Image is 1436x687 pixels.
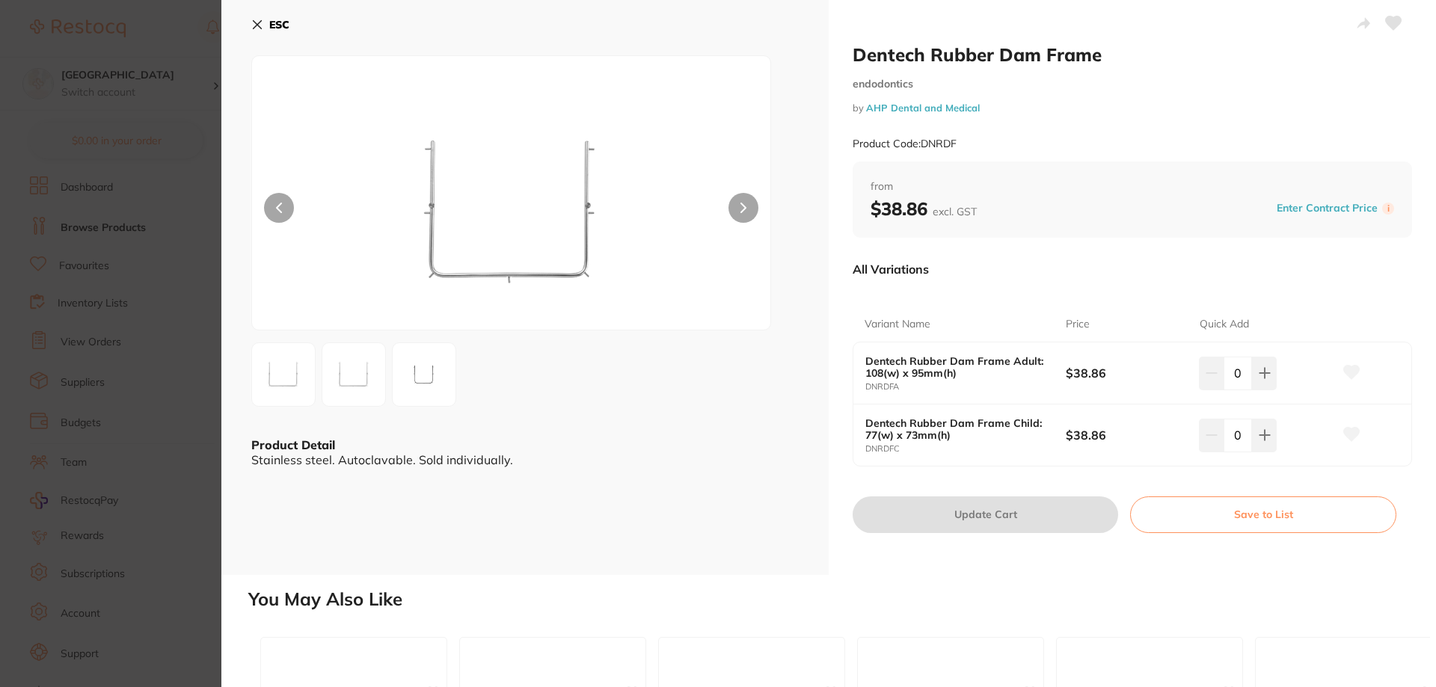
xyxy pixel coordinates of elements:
small: by [853,102,1412,114]
a: AHP Dental and Medical [866,102,980,114]
img: NS1wbmctNjI2NTM [257,348,310,401]
b: Dentech Rubber Dam Frame Child: 77(w) x 73mm(h) [865,417,1046,441]
div: Stainless steel. Autoclavable. Sold individually. [251,453,799,466]
span: from [871,179,1394,194]
small: DNRDFA [865,382,1066,392]
button: Save to List [1130,496,1396,532]
button: ESC [251,12,289,37]
b: $38.86 [1066,365,1186,381]
p: Variant Name [865,317,930,332]
button: Update Cart [853,496,1118,532]
b: ESC [269,18,289,31]
h2: Dentech Rubber Dam Frame [853,43,1412,66]
small: Product Code: DNRDF [853,138,957,150]
button: Enter Contract Price [1272,201,1382,215]
img: NS1wbmctNjI2NTM [356,93,667,330]
b: $38.86 [1066,427,1186,443]
b: $38.86 [871,197,977,220]
label: i [1382,203,1394,215]
p: All Variations [853,262,929,277]
small: DNRDFC [865,444,1066,454]
b: Dentech Rubber Dam Frame Adult: 108(w) x 95mm(h) [865,355,1046,379]
small: endodontics [853,78,1412,90]
b: Product Detail [251,437,335,452]
img: NS1wbmctNjI2NTQ [327,348,381,401]
p: Price [1066,317,1090,332]
img: NS1wbmctNjI2NTU [397,348,451,401]
span: excl. GST [933,205,977,218]
h2: You May Also Like [248,589,1430,610]
p: Quick Add [1200,317,1249,332]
